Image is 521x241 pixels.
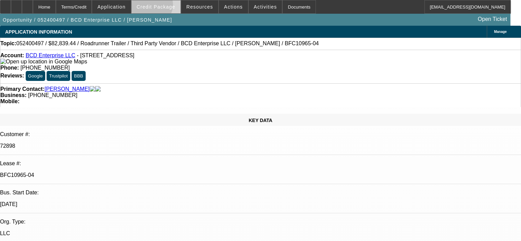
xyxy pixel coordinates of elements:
[0,52,24,58] strong: Account:
[0,86,45,92] strong: Primary Contact:
[0,65,19,71] strong: Phone:
[0,98,20,104] strong: Mobile:
[137,4,175,10] span: Credit Package
[132,0,181,13] button: Credit Package
[219,0,248,13] button: Actions
[181,0,218,13] button: Resources
[0,59,87,64] a: View Google Maps
[95,86,101,92] img: linkedin-icon.png
[249,118,272,123] span: KEY DATA
[3,17,172,23] span: Opportunity / 052400497 / BCD Enterprise LLC / [PERSON_NAME]
[0,73,24,79] strong: Reviews:
[90,86,95,92] img: facebook-icon.png
[0,40,16,47] strong: Topic:
[16,40,319,47] span: 052400497 / $82,839.44 / Roadrunner Trailer / Third Party Vendor / BCD Enterprise LLC / [PERSON_N...
[97,4,125,10] span: Application
[249,0,282,13] button: Activities
[26,71,45,81] button: Google
[28,92,77,98] span: [PHONE_NUMBER]
[77,52,134,58] span: - [STREET_ADDRESS]
[0,92,26,98] strong: Business:
[92,0,131,13] button: Application
[5,29,72,35] span: APPLICATION INFORMATION
[21,65,70,71] span: [PHONE_NUMBER]
[45,86,90,92] a: [PERSON_NAME]
[0,59,87,65] img: Open up location in Google Maps
[254,4,277,10] span: Activities
[494,30,507,34] span: Manage
[224,4,243,10] span: Actions
[26,52,75,58] a: BCD Enterprise LLC
[475,13,510,25] a: Open Ticket
[47,71,70,81] button: Trustpilot
[186,4,213,10] span: Resources
[72,71,86,81] button: BBB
